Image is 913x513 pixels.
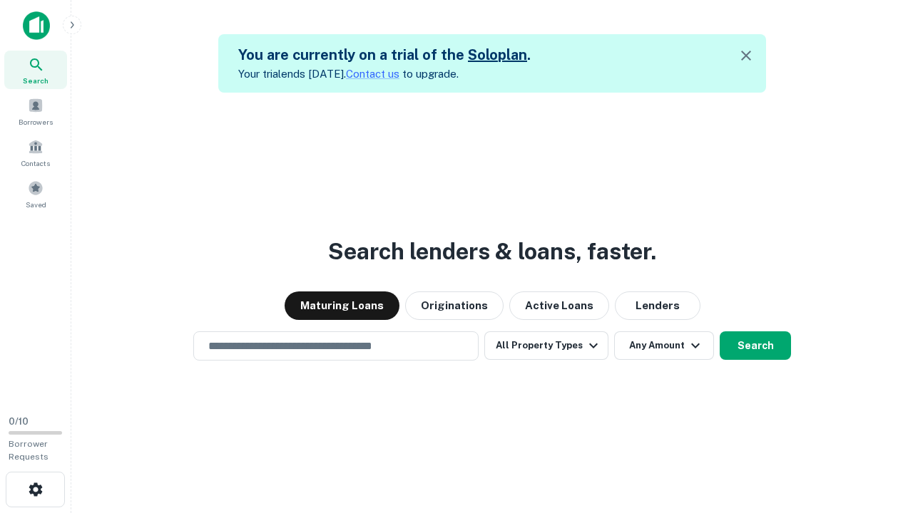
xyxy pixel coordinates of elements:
[4,92,67,130] a: Borrowers
[4,51,67,89] a: Search
[19,116,53,128] span: Borrowers
[614,331,714,360] button: Any Amount
[615,291,700,320] button: Lenders
[720,331,791,360] button: Search
[842,399,913,467] iframe: Chat Widget
[4,133,67,172] a: Contacts
[23,11,50,40] img: capitalize-icon.png
[346,68,399,80] a: Contact us
[21,157,50,169] span: Contacts
[285,291,399,320] button: Maturing Loans
[23,75,49,86] span: Search
[509,291,609,320] button: Active Loans
[328,234,656,269] h3: Search lenders & loans, faster.
[468,46,527,63] a: Soloplan
[238,66,531,83] p: Your trial ends [DATE]. to upgrade.
[4,175,67,213] a: Saved
[238,44,531,66] h5: You are currently on a trial of the .
[26,199,46,210] span: Saved
[484,331,608,360] button: All Property Types
[405,291,504,320] button: Originations
[9,416,29,427] span: 0 / 10
[9,439,49,462] span: Borrower Requests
